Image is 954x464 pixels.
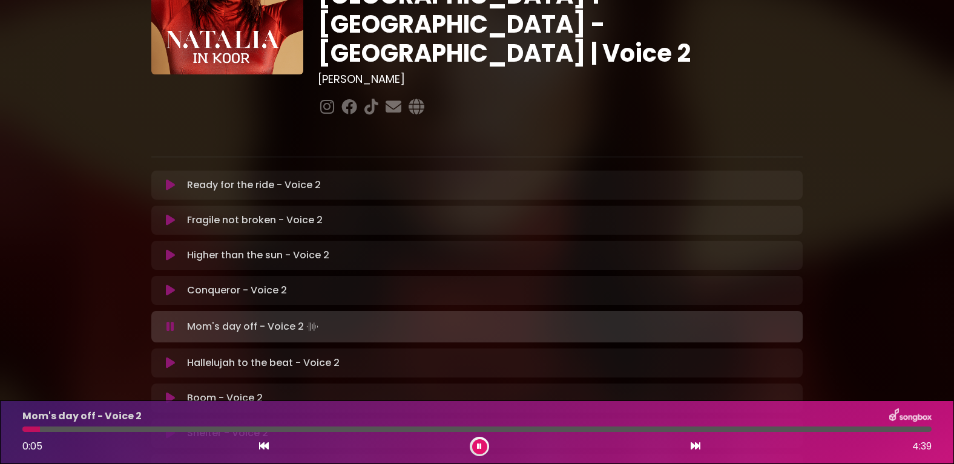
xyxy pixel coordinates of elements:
[22,439,42,453] span: 0:05
[889,408,932,424] img: songbox-logo-white.png
[304,318,321,335] img: waveform4.gif
[318,73,803,86] h3: [PERSON_NAME]
[187,391,263,405] p: Boom - Voice 2
[22,409,142,423] p: Mom's day off - Voice 2
[187,178,321,192] p: Ready for the ride - Voice 2
[187,356,340,370] p: Hallelujah to the beat - Voice 2
[912,439,932,454] span: 4:39
[187,283,287,298] p: Conqueror - Voice 2
[187,318,321,335] p: Mom's day off - Voice 2
[187,213,323,227] p: Fragile not broken - Voice 2
[187,248,329,263] p: Higher than the sun - Voice 2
